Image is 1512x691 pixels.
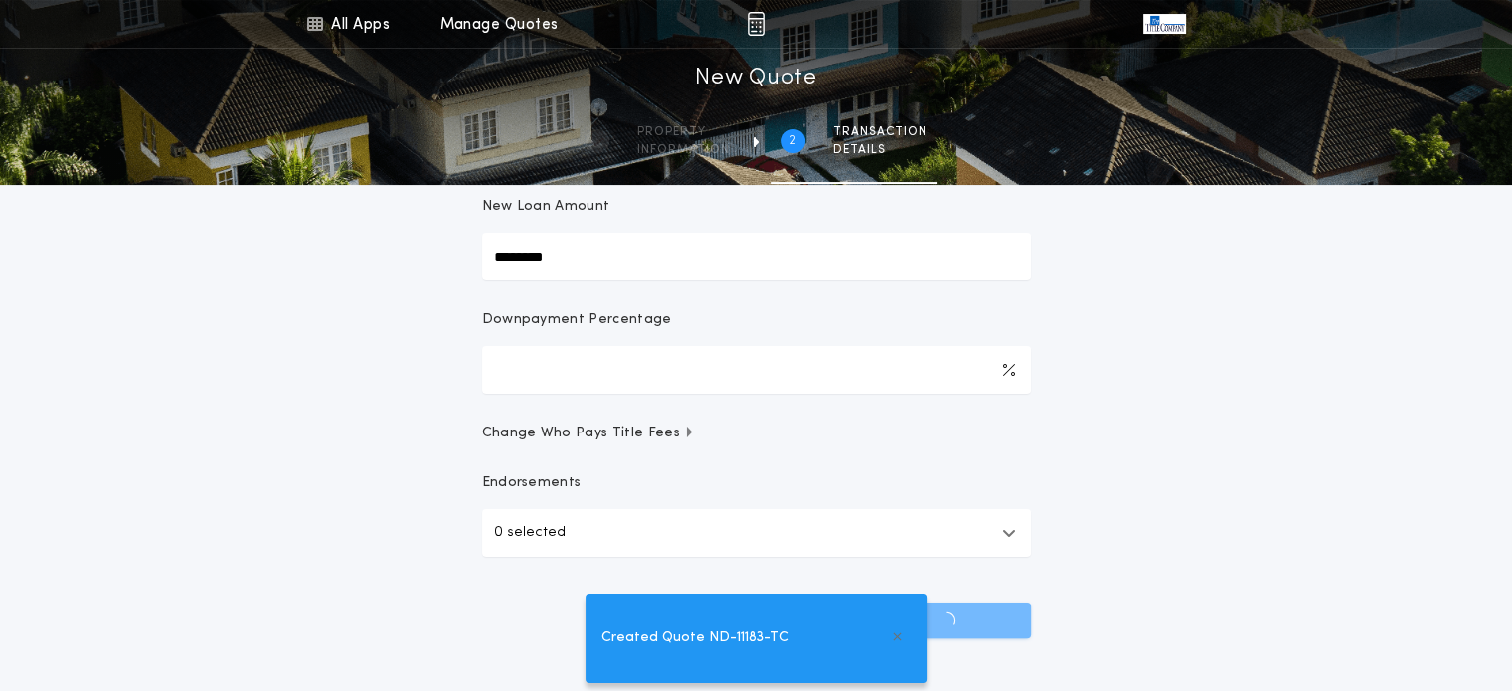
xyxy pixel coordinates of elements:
[637,124,730,140] span: Property
[695,63,816,94] h1: New Quote
[494,521,566,545] p: 0 selected
[482,346,1031,394] input: Downpayment Percentage
[482,310,672,330] p: Downpayment Percentage
[482,473,1031,493] p: Endorsements
[482,424,696,443] span: Change Who Pays Title Fees
[747,12,765,36] img: img
[482,509,1031,557] button: 0 selected
[482,197,610,217] p: New Loan Amount
[637,142,730,158] span: information
[833,142,927,158] span: details
[833,124,927,140] span: Transaction
[601,627,789,649] span: Created Quote ND-11183-TC
[482,233,1031,280] input: New Loan Amount
[482,424,1031,443] button: Change Who Pays Title Fees
[1143,14,1185,34] img: vs-icon
[789,133,796,149] h2: 2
